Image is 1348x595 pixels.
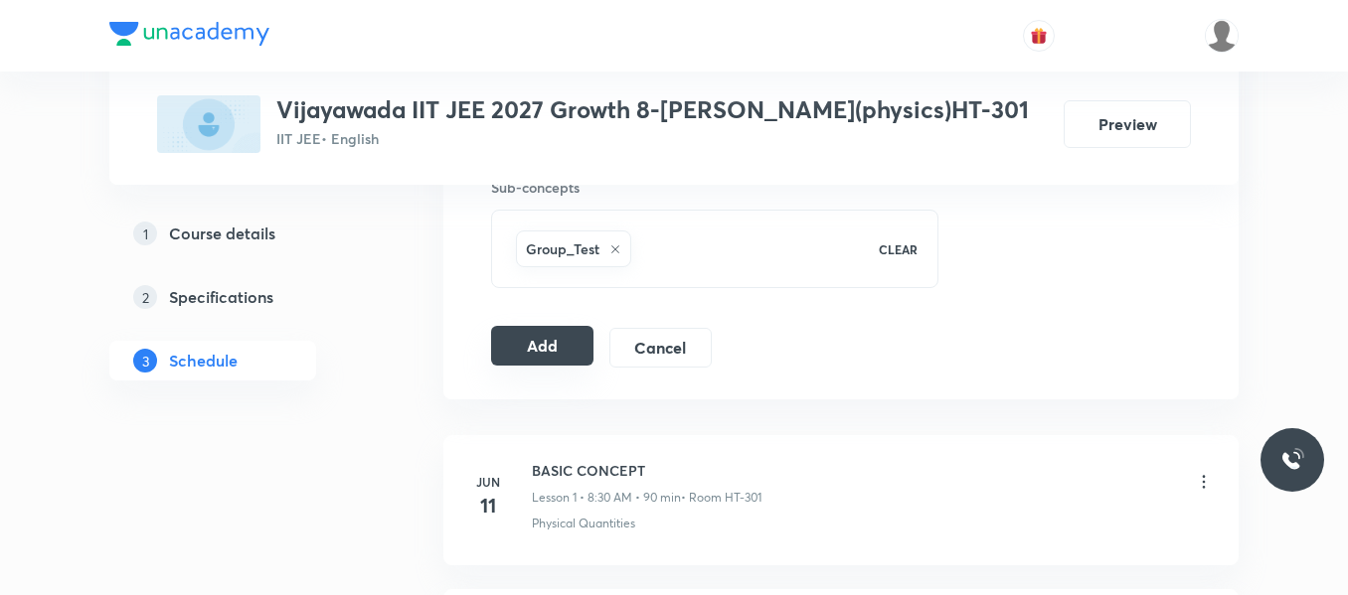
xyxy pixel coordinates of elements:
button: Preview [1064,100,1191,148]
p: 1 [133,222,157,245]
button: avatar [1023,20,1055,52]
img: ttu [1280,448,1304,472]
h4: 11 [468,491,508,521]
p: • Room HT-301 [681,489,761,507]
a: Company Logo [109,22,269,51]
h6: BASIC CONCEPT [532,460,761,481]
button: Add [491,326,593,366]
h3: Vijayawada IIT JEE 2027 Growth 8-[PERSON_NAME](physics)HT-301 [276,95,1029,124]
h5: Schedule [169,349,238,372]
img: avatar [1030,27,1048,45]
img: Company Logo [109,22,269,46]
img: 0454EC5D-4A64-412D-A1CA-D00CEBE5ED92_plus.png [157,95,260,153]
h6: Jun [468,473,508,491]
p: Lesson 1 • 8:30 AM • 90 min [532,489,681,507]
p: 3 [133,349,157,372]
h5: Specifications [169,285,273,309]
a: 1Course details [109,214,380,253]
p: Physical Quantities [532,515,635,532]
h5: Course details [169,222,275,245]
img: Srikanth [1205,19,1239,53]
h6: Sub-concepts [491,177,938,198]
p: 2 [133,285,157,309]
button: Cancel [609,328,712,368]
a: 2Specifications [109,277,380,317]
h6: Group_Test [526,238,599,259]
p: IIT JEE • English [276,128,1029,149]
p: CLEAR [879,240,918,258]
